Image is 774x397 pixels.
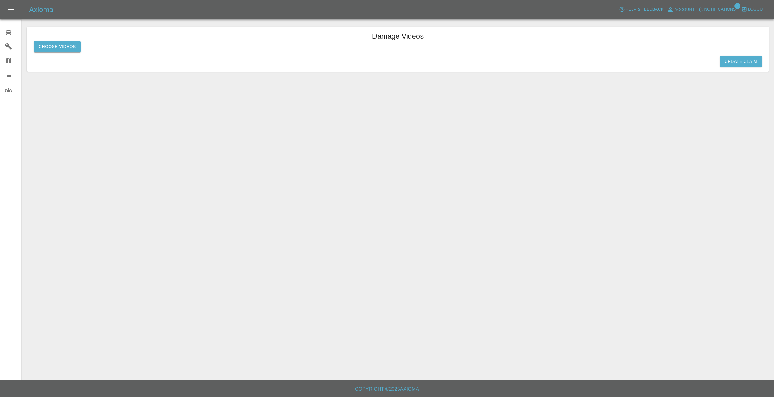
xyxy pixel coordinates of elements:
button: Logout [740,5,767,14]
span: Notifications [704,6,736,13]
h5: Axioma [29,5,53,15]
button: Notifications [696,5,737,14]
span: Help & Feedback [626,6,663,13]
label: Choose Videos [34,41,81,52]
button: Update Claim [720,56,762,67]
button: Open drawer [4,2,18,17]
span: Logout [748,6,765,13]
span: Account [675,6,695,13]
h6: Copyright © 2025 Axioma [5,385,769,393]
a: Account [665,5,696,15]
span: 2 [734,3,740,9]
button: Help & Feedback [617,5,665,14]
h1: Damage Videos [372,31,424,41]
